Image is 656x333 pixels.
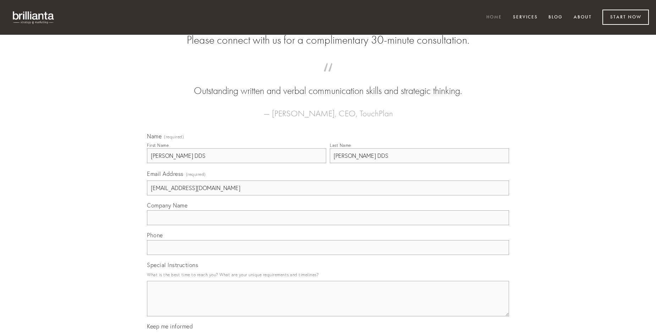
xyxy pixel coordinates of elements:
[158,70,498,98] blockquote: Outstanding written and verbal communication skills and strategic thinking.
[147,170,184,177] span: Email Address
[147,33,509,47] h2: Please connect with us for a complimentary 30-minute consultation.
[544,12,567,23] a: Blog
[158,70,498,84] span: “
[147,133,162,140] span: Name
[186,170,206,179] span: (required)
[158,98,498,121] figcaption: — [PERSON_NAME], CEO, TouchPlan
[147,232,163,239] span: Phone
[147,143,169,148] div: First Name
[147,323,193,330] span: Keep me informed
[602,10,649,25] a: Start Now
[330,143,351,148] div: Last Name
[147,202,187,209] span: Company Name
[147,261,198,268] span: Special Instructions
[508,12,542,23] a: Services
[147,270,509,279] p: What is the best time to reach you? What are your unique requirements and timelines?
[164,135,184,139] span: (required)
[7,7,60,28] img: brillianta - research, strategy, marketing
[482,12,507,23] a: Home
[569,12,596,23] a: About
